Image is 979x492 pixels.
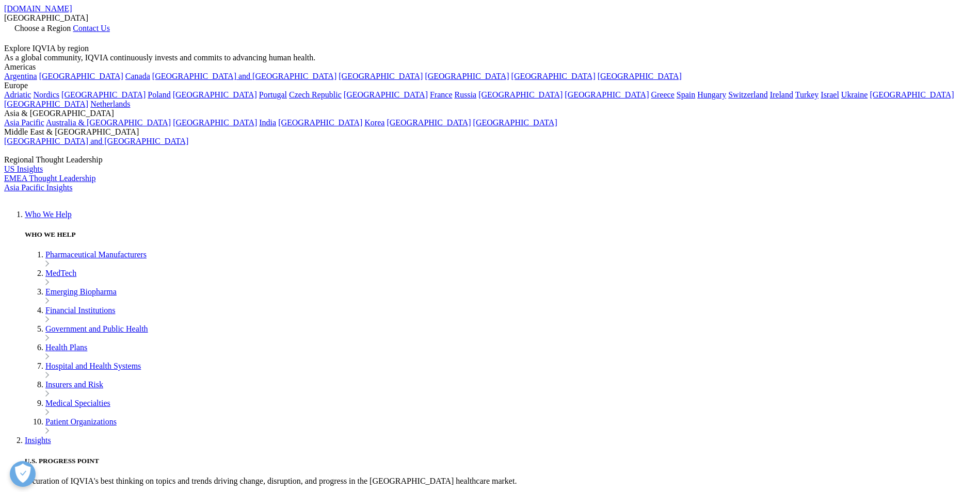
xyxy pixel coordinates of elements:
p: A curation of IQVIA's best thinking on topics and trends driving change, disruption, and progress... [25,477,975,486]
a: [GEOGRAPHIC_DATA] [565,90,649,99]
h5: WHO WE HELP [25,231,975,239]
a: MedTech [45,269,76,277]
div: Europe [4,81,975,90]
a: Argentina [4,72,37,80]
a: EMEA Thought Leadership [4,174,95,183]
a: Financial Institutions [45,306,116,315]
a: Asia Pacific [4,118,44,127]
button: Open Preferences [10,461,36,487]
div: Regional Thought Leadership [4,155,975,165]
a: Health Plans [45,343,87,352]
a: [GEOGRAPHIC_DATA] [278,118,362,127]
a: [GEOGRAPHIC_DATA] [173,90,257,99]
a: Government and Public Health [45,324,148,333]
a: Hospital and Health Systems [45,362,141,370]
a: [GEOGRAPHIC_DATA] [387,118,471,127]
a: France [430,90,453,99]
a: [GEOGRAPHIC_DATA] [39,72,123,80]
a: Poland [148,90,170,99]
div: As a global community, IQVIA continuously invests and commits to advancing human health. [4,53,975,62]
a: Contact Us [73,24,110,32]
a: Who We Help [25,210,72,219]
a: Adriatic [4,90,31,99]
a: Greece [651,90,674,99]
a: [GEOGRAPHIC_DATA] [344,90,428,99]
a: Asia Pacific Insights [4,183,72,192]
a: Israel [821,90,839,99]
a: [GEOGRAPHIC_DATA] [173,118,257,127]
a: US Insights [4,165,43,173]
a: [GEOGRAPHIC_DATA] [511,72,596,80]
a: [GEOGRAPHIC_DATA] [598,72,682,80]
a: Portugal [259,90,287,99]
a: Insights [25,436,51,445]
a: Pharmaceutical Manufacturers [45,250,147,259]
div: Middle East & [GEOGRAPHIC_DATA] [4,127,975,137]
a: Spain [677,90,695,99]
a: India [259,118,276,127]
a: Patient Organizations [45,417,117,426]
a: Netherlands [90,100,130,108]
a: [GEOGRAPHIC_DATA] and [GEOGRAPHIC_DATA] [152,72,336,80]
a: [GEOGRAPHIC_DATA] [425,72,509,80]
div: [GEOGRAPHIC_DATA] [4,13,975,23]
a: Korea [364,118,384,127]
a: Turkey [795,90,819,99]
a: [GEOGRAPHIC_DATA] and [GEOGRAPHIC_DATA] [4,137,188,145]
a: Ireland [770,90,793,99]
a: Russia [455,90,477,99]
h5: U.S. PROGRESS POINT [25,457,975,465]
a: Canada [125,72,150,80]
a: [DOMAIN_NAME] [4,4,72,13]
a: Ukraine [841,90,868,99]
a: [GEOGRAPHIC_DATA] [870,90,954,99]
div: Americas [4,62,975,72]
a: Nordics [33,90,59,99]
a: [GEOGRAPHIC_DATA] [339,72,423,80]
a: Hungary [697,90,726,99]
a: [GEOGRAPHIC_DATA] [478,90,563,99]
a: Medical Specialties [45,399,110,407]
a: [GEOGRAPHIC_DATA] [4,100,88,108]
a: Czech Republic [289,90,342,99]
a: Australia & [GEOGRAPHIC_DATA] [46,118,171,127]
span: Choose a Region [14,24,71,32]
a: Switzerland [728,90,767,99]
a: [GEOGRAPHIC_DATA] [61,90,146,99]
div: Explore IQVIA by region [4,44,975,53]
a: [GEOGRAPHIC_DATA] [473,118,557,127]
div: Asia & [GEOGRAPHIC_DATA] [4,109,975,118]
a: Emerging Biopharma [45,287,117,296]
a: Insurers and Risk [45,380,103,389]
